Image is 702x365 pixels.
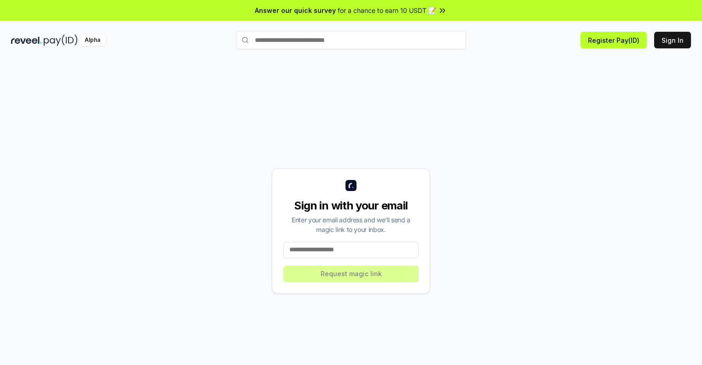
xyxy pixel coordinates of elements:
img: logo_small [345,180,357,191]
div: Alpha [80,35,105,46]
span: for a chance to earn 10 USDT 📝 [338,6,436,15]
button: Sign In [654,32,691,48]
img: pay_id [44,35,78,46]
img: reveel_dark [11,35,42,46]
button: Register Pay(ID) [581,32,647,48]
span: Answer our quick survey [255,6,336,15]
div: Sign in with your email [283,198,419,213]
div: Enter your email address and we’ll send a magic link to your inbox. [283,215,419,234]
